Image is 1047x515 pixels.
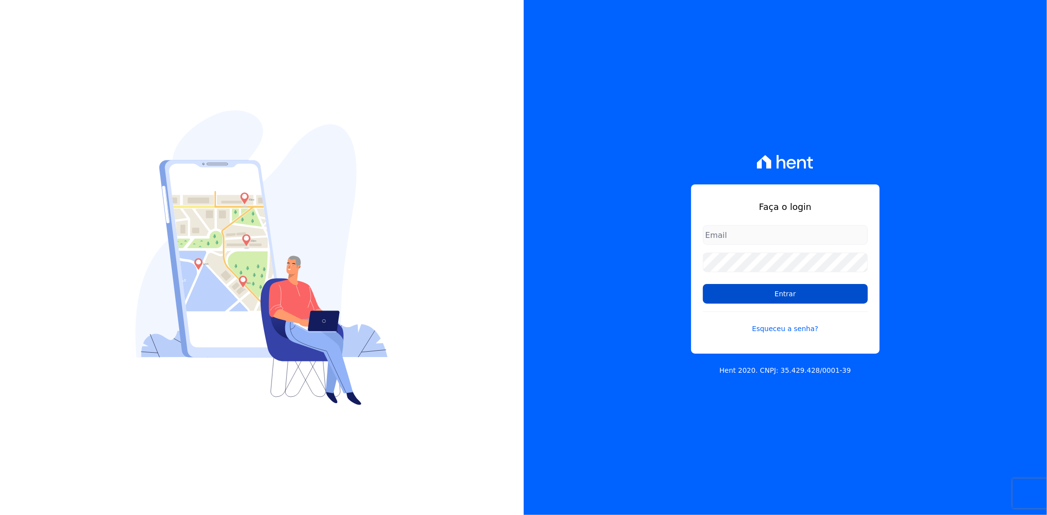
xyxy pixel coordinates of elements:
input: Entrar [703,284,868,304]
a: Esqueceu a senha? [703,311,868,334]
p: Hent 2020. CNPJ: 35.429.428/0001-39 [720,365,851,376]
h1: Faça o login [703,200,868,213]
input: Email [703,225,868,245]
img: Login [135,110,388,405]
